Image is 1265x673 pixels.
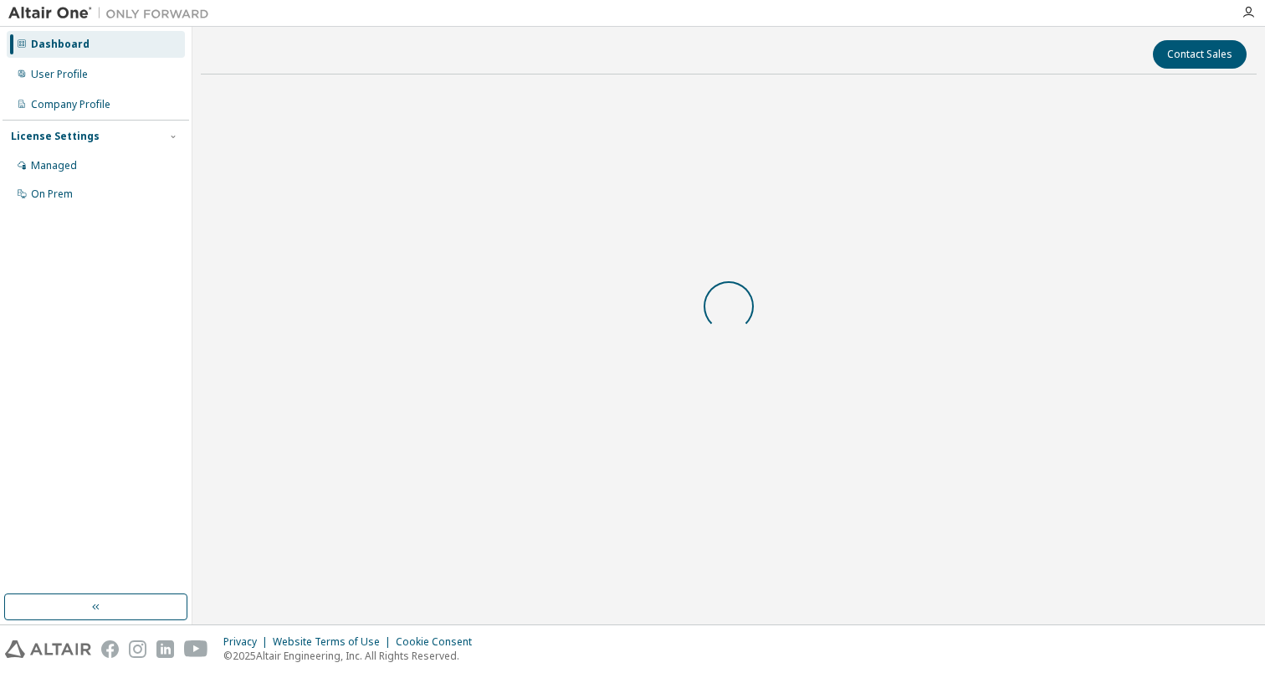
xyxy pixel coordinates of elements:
div: Website Terms of Use [273,635,396,649]
img: facebook.svg [101,640,119,658]
div: License Settings [11,130,100,143]
div: Dashboard [31,38,90,51]
img: linkedin.svg [156,640,174,658]
div: User Profile [31,68,88,81]
button: Contact Sales [1153,40,1247,69]
img: youtube.svg [184,640,208,658]
div: On Prem [31,188,73,201]
div: Cookie Consent [396,635,482,649]
div: Privacy [223,635,273,649]
img: Altair One [8,5,218,22]
img: instagram.svg [129,640,146,658]
p: © 2025 Altair Engineering, Inc. All Rights Reserved. [223,649,482,663]
div: Managed [31,159,77,172]
img: altair_logo.svg [5,640,91,658]
div: Company Profile [31,98,110,111]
